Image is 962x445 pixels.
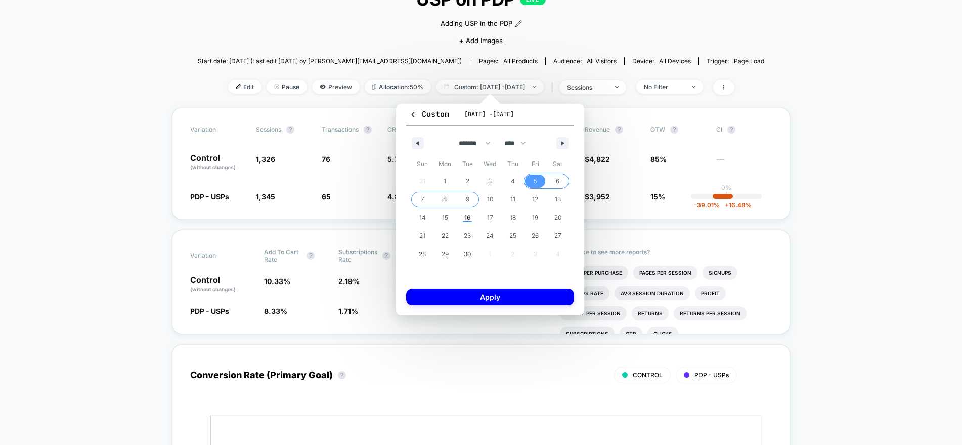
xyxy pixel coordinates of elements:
[479,156,502,172] span: Wed
[236,84,241,89] img: edit
[587,57,617,65] span: All Visitors
[198,57,462,65] span: Start date: [DATE] (Last edit [DATE] by [PERSON_NAME][EMAIL_ADDRESS][DOMAIN_NAME])
[464,227,471,245] span: 23
[411,156,434,172] span: Sun
[546,156,569,172] span: Sat
[524,172,547,190] button: 5
[406,289,574,305] button: Apply
[585,126,610,133] span: Revenue
[256,155,275,164] span: 1,326
[190,164,236,170] span: (without changes)
[554,227,561,245] span: 27
[409,109,449,119] span: Custom
[338,248,377,263] span: Subscriptions Rate
[419,227,425,245] span: 21
[190,154,246,171] p: Control
[674,306,747,320] li: Returns Per Session
[633,371,663,379] span: CONTROL
[650,155,667,164] span: 85%
[546,190,569,209] button: 13
[534,172,537,190] span: 5
[585,192,610,201] span: $
[644,83,684,91] div: No Filter
[322,126,359,133] span: Transactions
[703,266,737,280] li: Signups
[659,57,691,65] span: all devices
[650,192,665,201] span: 15%
[511,172,515,190] span: 4
[716,156,772,171] span: ---
[510,190,515,209] span: 11
[264,307,287,315] span: 8.33 %
[694,201,720,209] span: -39.01 %
[372,84,376,90] img: rebalance
[727,126,735,134] button: ?
[487,209,493,227] span: 17
[190,286,236,292] span: (without changes)
[190,126,246,134] span: Variation
[322,155,330,164] span: 76
[312,80,360,94] span: Preview
[532,227,539,245] span: 26
[524,209,547,227] button: 19
[707,57,764,65] div: Trigger:
[419,209,426,227] span: 14
[501,227,524,245] button: 25
[286,126,294,134] button: ?
[510,209,516,227] span: 18
[264,277,290,286] span: 10.33 %
[442,227,449,245] span: 22
[692,86,695,88] img: end
[554,209,561,227] span: 20
[488,172,492,190] span: 3
[456,156,479,172] span: Tue
[501,209,524,227] button: 18
[620,327,642,341] li: Ctr
[479,209,502,227] button: 17
[650,126,706,134] span: OTW
[532,209,538,227] span: 19
[589,192,610,201] span: 3,952
[190,248,246,263] span: Variation
[479,227,502,245] button: 24
[228,80,261,94] span: Edit
[549,80,559,95] span: |
[546,209,569,227] button: 20
[444,84,449,89] img: calendar
[725,191,727,199] p: |
[546,172,569,190] button: 6
[434,172,457,190] button: 1
[456,245,479,263] button: 30
[411,245,434,263] button: 28
[411,209,434,227] button: 14
[434,156,457,172] span: Mon
[421,190,424,209] span: 7
[338,371,346,379] button: ?
[555,190,561,209] span: 13
[442,209,448,227] span: 15
[589,155,610,164] span: 4,822
[419,245,426,263] span: 28
[456,227,479,245] button: 23
[411,190,434,209] button: 7
[434,227,457,245] button: 22
[720,201,752,209] span: 16.48 %
[442,245,449,263] span: 29
[503,57,538,65] span: all products
[464,110,514,118] span: [DATE] - [DATE]
[695,286,726,300] li: Profit
[322,192,331,201] span: 65
[479,190,502,209] button: 10
[524,156,547,172] span: Fri
[487,190,493,209] span: 10
[721,184,731,191] p: 0%
[443,190,447,209] span: 8
[633,266,697,280] li: Pages Per Session
[190,276,254,293] p: Control
[533,86,536,88] img: end
[256,126,281,133] span: Sessions
[624,57,698,65] span: Device:
[441,19,512,29] span: Adding USP in the PDP
[546,227,569,245] button: 27
[647,327,678,341] li: Clicks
